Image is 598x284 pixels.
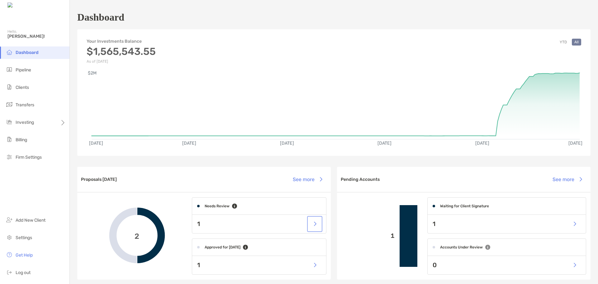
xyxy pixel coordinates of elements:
p: 0 [433,261,437,269]
img: firm-settings icon [6,153,13,161]
text: [DATE] [377,141,392,146]
h4: Waiting for Client Signature [440,204,489,208]
h3: $1,565,543.55 [87,46,156,57]
span: Firm Settings [16,155,42,160]
text: [DATE] [89,141,103,146]
img: transfers icon [6,101,13,108]
img: pipeline icon [6,66,13,73]
img: logout icon [6,268,13,276]
img: get-help icon [6,251,13,258]
span: Get Help [16,253,33,258]
h4: Approved for [DATE] [205,245,240,249]
text: [DATE] [182,141,196,146]
span: Pipeline [16,67,31,73]
img: clients icon [6,83,13,91]
span: Settings [16,235,32,240]
span: Clients [16,85,29,90]
h4: Accounts Under Review [440,245,483,249]
p: 1 [433,220,435,228]
img: billing icon [6,136,13,143]
button: All [572,39,581,46]
p: 1 [197,261,200,269]
img: Zoe Logo [7,2,34,8]
span: 2 [135,231,139,240]
button: See more [288,172,327,186]
img: add_new_client icon [6,216,13,224]
button: See more [548,172,587,186]
h4: Needs Review [205,204,230,208]
p: 1 [197,220,200,228]
span: Dashboard [16,50,39,55]
span: Transfers [16,102,34,108]
text: [DATE] [568,141,582,146]
p: As of [DATE] [87,59,156,64]
h3: Proposals [DATE] [81,177,117,182]
h3: Pending Accounts [341,177,380,182]
h1: Dashboard [77,12,124,23]
text: [DATE] [475,141,489,146]
img: dashboard icon [6,48,13,56]
p: 1 [342,232,395,240]
button: YTD [557,39,569,46]
text: $2M [88,70,97,76]
h4: Your Investments Balance [87,39,156,44]
span: Add New Client [16,218,45,223]
span: Investing [16,120,34,125]
img: investing icon [6,118,13,126]
span: Log out [16,270,31,275]
img: settings icon [6,233,13,241]
span: [PERSON_NAME]! [7,34,66,39]
span: Billing [16,137,27,142]
text: [DATE] [280,141,294,146]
